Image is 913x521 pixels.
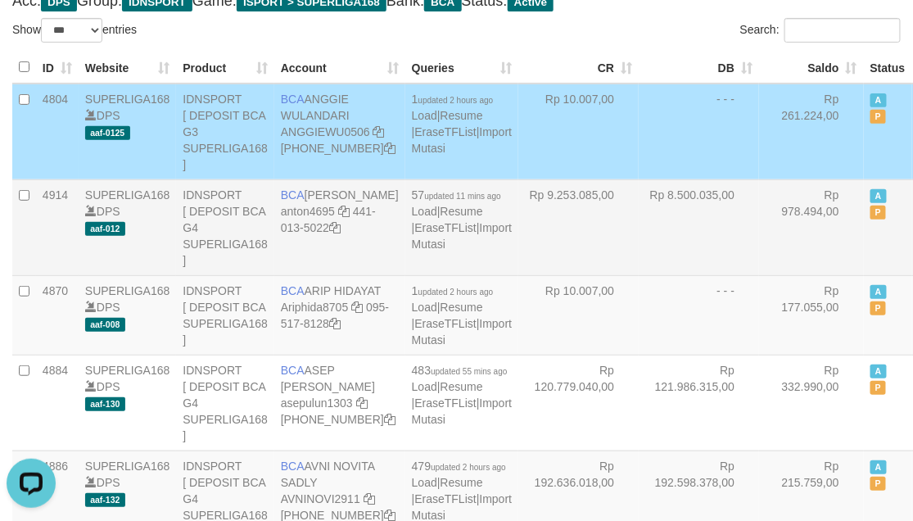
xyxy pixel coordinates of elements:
[85,93,170,106] a: SUPERLIGA168
[85,222,125,236] span: aaf-012
[281,284,305,297] span: BCA
[759,84,864,180] td: Rp 261.224,00
[759,275,864,355] td: Rp 177.055,00
[176,355,274,451] td: IDNSPORT [ DEPOSIT BCA G4 SUPERLIGA168 ]
[85,126,130,140] span: aaf-0125
[85,364,170,377] a: SUPERLIGA168
[414,492,476,505] a: EraseTFList
[412,284,494,297] span: 1
[85,493,125,507] span: aaf-132
[281,205,335,218] a: anton4695
[412,205,437,218] a: Load
[412,188,501,202] span: 57
[85,284,170,297] a: SUPERLIGA168
[759,179,864,275] td: Rp 978.494,00
[864,52,912,84] th: Status
[740,18,901,43] label: Search:
[412,93,512,155] span: | | |
[412,188,512,251] span: | | |
[36,52,79,84] th: ID: activate to sort column ascending
[85,397,125,411] span: aaf-130
[79,275,177,355] td: DPS
[274,52,405,84] th: Account: activate to sort column ascending
[414,125,476,138] a: EraseTFList
[79,52,177,84] th: Website: activate to sort column ascending
[412,380,437,393] a: Load
[338,205,350,218] a: Copy anton4695 to clipboard
[274,179,405,275] td: [PERSON_NAME] 441-013-5022
[518,179,639,275] td: Rp 9.253.085,00
[274,275,405,355] td: ARIP HIDAYAT 095-517-8128
[373,125,385,138] a: Copy ANGGIEWU0506 to clipboard
[412,460,506,473] span: 479
[274,84,405,180] td: ANGGIE WULANDARI [PHONE_NUMBER]
[36,179,79,275] td: 4914
[870,460,887,474] span: Active
[281,125,370,138] a: ANGGIEWU0506
[441,301,483,314] a: Resume
[759,355,864,451] td: Rp 332.990,00
[405,52,518,84] th: Queries: activate to sort column ascending
[281,492,360,505] a: AVNINOVI2911
[36,275,79,355] td: 4870
[412,317,512,347] a: Import Mutasi
[441,205,483,218] a: Resume
[431,367,507,376] span: updated 55 mins ago
[356,396,368,410] a: Copy asepulun1303 to clipboard
[412,364,508,377] span: 483
[281,301,349,314] a: Ariphida8705
[412,364,512,426] span: | | |
[7,7,56,56] button: Open LiveChat chat widget
[639,52,759,84] th: DB: activate to sort column ascending
[274,355,405,451] td: ASEP [PERSON_NAME] [PHONE_NUMBER]
[281,188,305,202] span: BCA
[281,93,305,106] span: BCA
[329,221,341,234] a: Copy 4410135022 to clipboard
[412,284,512,347] span: | | |
[41,18,102,43] select: Showentries
[870,206,887,220] span: Paused
[412,396,512,426] a: Import Mutasi
[441,109,483,122] a: Resume
[412,109,437,122] a: Load
[412,93,494,106] span: 1
[518,52,639,84] th: CR: activate to sort column ascending
[85,318,125,332] span: aaf-008
[441,380,483,393] a: Resume
[79,179,177,275] td: DPS
[870,301,887,315] span: Paused
[870,381,887,395] span: Paused
[518,84,639,180] td: Rp 10.007,00
[384,142,395,155] a: Copy 4062213373 to clipboard
[418,96,494,105] span: updated 2 hours ago
[12,18,137,43] label: Show entries
[36,355,79,451] td: 4884
[639,84,759,180] td: - - -
[364,492,375,505] a: Copy AVNINOVI2911 to clipboard
[639,179,759,275] td: Rp 8.500.035,00
[79,355,177,451] td: DPS
[431,463,506,472] span: updated 2 hours ago
[351,301,363,314] a: Copy Ariphida8705 to clipboard
[870,189,887,203] span: Active
[176,275,274,355] td: IDNSPORT [ DEPOSIT BCA SUPERLIGA168 ]
[412,221,512,251] a: Import Mutasi
[414,396,476,410] a: EraseTFList
[870,285,887,299] span: Active
[176,52,274,84] th: Product: activate to sort column ascending
[870,365,887,378] span: Active
[412,301,437,314] a: Load
[176,84,274,180] td: IDNSPORT [ DEPOSIT BCA G3 SUPERLIGA168 ]
[759,52,864,84] th: Saldo: activate to sort column ascending
[36,84,79,180] td: 4804
[85,460,170,473] a: SUPERLIGA168
[412,476,437,489] a: Load
[870,477,887,491] span: Paused
[412,125,512,155] a: Import Mutasi
[281,364,305,377] span: BCA
[176,179,274,275] td: IDNSPORT [ DEPOSIT BCA G4 SUPERLIGA168 ]
[784,18,901,43] input: Search:
[639,275,759,355] td: - - -
[384,413,395,426] a: Copy 4062281875 to clipboard
[518,355,639,451] td: Rp 120.779.040,00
